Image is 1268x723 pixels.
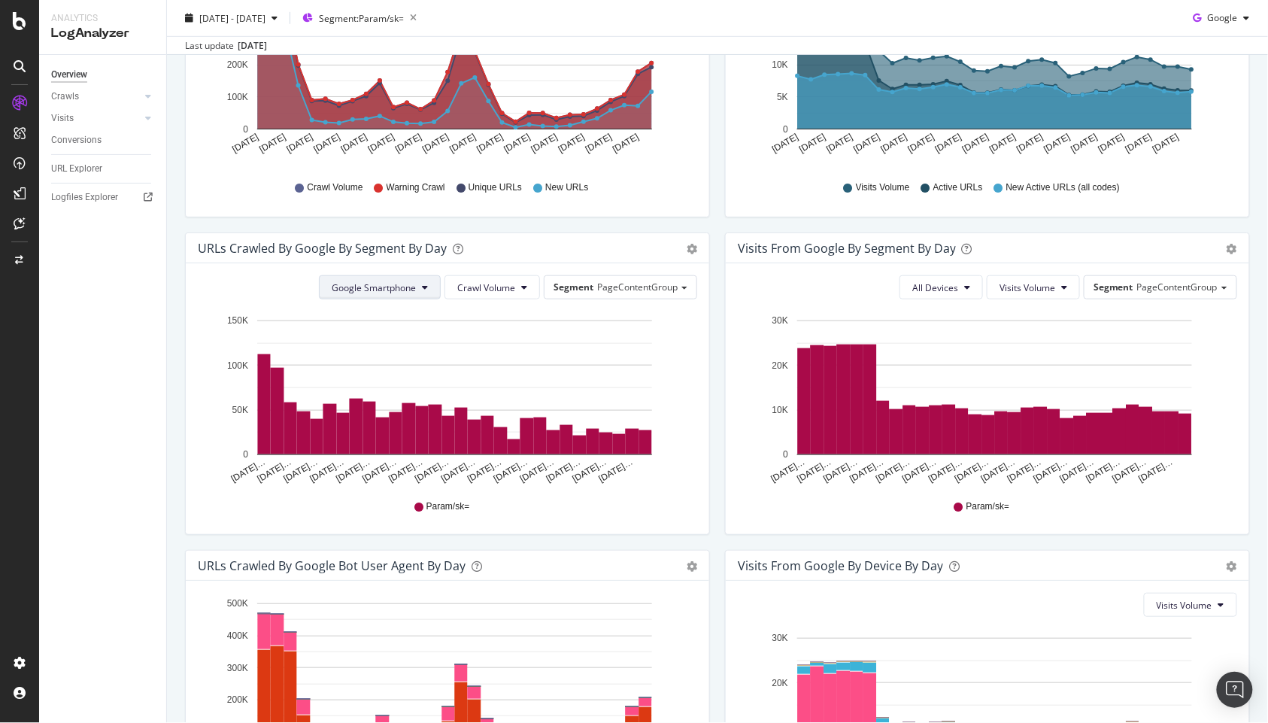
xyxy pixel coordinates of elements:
[457,281,515,294] span: Crawl Volume
[597,281,678,293] span: PageContentGroup
[179,6,284,30] button: [DATE] - [DATE]
[584,132,614,155] text: [DATE]
[51,190,156,205] a: Logfiles Explorer
[1042,132,1072,155] text: [DATE]
[1000,281,1055,294] span: Visits Volume
[502,132,532,155] text: [DATE]
[738,311,1231,486] svg: A chart.
[238,39,267,53] div: [DATE]
[444,275,540,299] button: Crawl Volume
[469,181,522,194] span: Unique URLs
[199,11,265,24] span: [DATE] - [DATE]
[332,281,416,294] span: Google Smartphone
[1217,672,1253,708] div: Open Intercom Messenger
[393,132,423,155] text: [DATE]
[227,631,248,642] text: 400K
[966,500,1010,513] span: Param/sk=
[227,60,248,71] text: 200K
[529,132,560,155] text: [DATE]
[1227,244,1237,254] div: gear
[987,275,1080,299] button: Visits Volume
[738,241,956,256] div: Visits from Google By Segment By Day
[1124,132,1154,155] text: [DATE]
[51,25,154,42] div: LogAnalyzer
[227,695,248,706] text: 200K
[1208,11,1238,24] span: Google
[312,132,342,155] text: [DATE]
[856,181,910,194] span: Visits Volume
[243,450,248,460] text: 0
[933,181,983,194] span: Active URLs
[296,6,423,30] button: Segment:Param/sk=
[906,132,936,155] text: [DATE]
[227,92,248,102] text: 100K
[738,558,943,573] div: Visits From Google By Device By Day
[879,132,909,155] text: [DATE]
[772,60,788,71] text: 10K
[899,275,983,299] button: All Devices
[912,281,958,294] span: All Devices
[1006,181,1120,194] span: New Active URLs (all codes)
[1144,593,1237,617] button: Visits Volume
[1188,6,1256,30] button: Google
[307,181,363,194] span: Crawl Volume
[319,275,441,299] button: Google Smartphone
[51,111,141,126] a: Visits
[51,67,156,83] a: Overview
[825,132,855,155] text: [DATE]
[258,132,288,155] text: [DATE]
[772,633,788,644] text: 30K
[198,241,447,256] div: URLs Crawled by Google By Segment By Day
[319,11,404,24] span: Segment: Param/sk=
[611,132,641,155] text: [DATE]
[798,132,828,155] text: [DATE]
[51,67,87,83] div: Overview
[285,132,315,155] text: [DATE]
[783,450,788,460] text: 0
[51,111,74,126] div: Visits
[51,161,102,177] div: URL Explorer
[447,132,478,155] text: [DATE]
[198,311,691,486] svg: A chart.
[783,124,788,135] text: 0
[554,281,593,293] span: Segment
[772,406,788,416] text: 10K
[51,132,102,148] div: Conversions
[772,360,788,371] text: 20K
[227,360,248,371] text: 100K
[687,244,697,254] div: gear
[545,181,588,194] span: New URLs
[772,316,788,327] text: 30K
[426,500,470,513] span: Param/sk=
[366,132,396,155] text: [DATE]
[770,132,800,155] text: [DATE]
[475,132,505,155] text: [DATE]
[227,316,248,327] text: 150K
[1094,281,1133,293] span: Segment
[51,161,156,177] a: URL Explorer
[243,124,248,135] text: 0
[987,132,1018,155] text: [DATE]
[232,406,248,416] text: 50K
[51,89,79,105] div: Crawls
[227,663,248,673] text: 300K
[772,678,788,688] text: 20K
[387,181,445,194] span: Warning Crawl
[420,132,450,155] text: [DATE]
[185,39,267,53] div: Last update
[933,132,963,155] text: [DATE]
[1151,132,1181,155] text: [DATE]
[51,12,154,25] div: Analytics
[777,92,788,102] text: 5K
[198,558,466,573] div: URLs Crawled by Google bot User Agent By Day
[1015,132,1045,155] text: [DATE]
[687,561,697,572] div: gear
[557,132,587,155] text: [DATE]
[339,132,369,155] text: [DATE]
[51,190,118,205] div: Logfiles Explorer
[960,132,990,155] text: [DATE]
[51,89,141,105] a: Crawls
[852,132,882,155] text: [DATE]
